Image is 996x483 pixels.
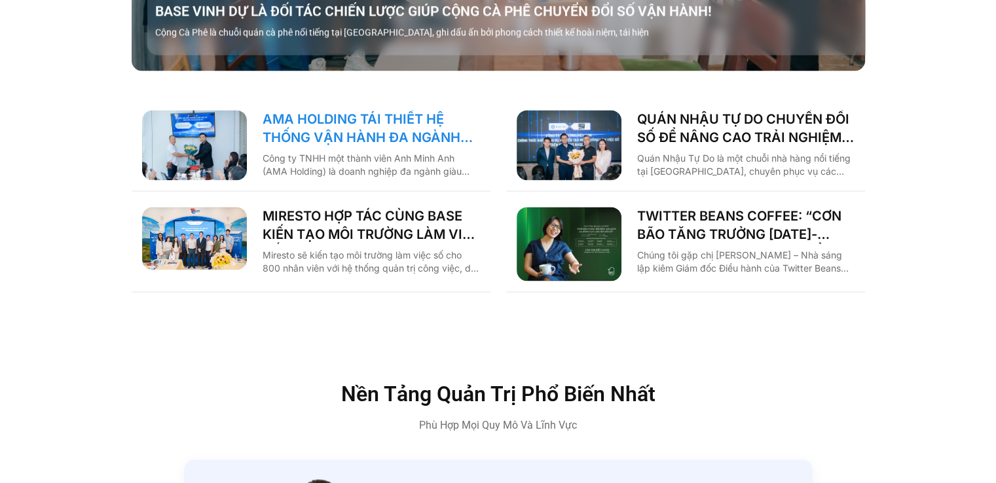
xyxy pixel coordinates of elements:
[263,207,480,243] a: MIRESTO HỢP TÁC CÙNG BASE KIẾN TẠO MÔI TRƯỜNG LÀM VIỆC SỐ
[637,152,855,178] p: Quán Nhậu Tự Do là một chuỗi nhà hàng nổi tiếng tại [GEOGRAPHIC_DATA], chuyên phục vụ các món nhậ...
[142,207,247,270] img: miresto kiến tạo môi trường làm việc số cùng base.vn
[637,207,855,243] a: TWITTER BEANS COFFEE: “CƠN BÃO TĂNG TRƯỞNG [DATE]-[DATE] LÀ ĐỘNG LỰC CHUYỂN ĐỔI SỐ”
[155,26,873,39] p: Cộng Cà Phê là chuỗi quán cà phê nổi tiếng tại [GEOGRAPHIC_DATA], ghi dấu ấn bởi phong cách thiết...
[155,2,873,20] a: BASE VINH DỰ LÀ ĐỐI TÁC CHIẾN LƯỢC GIÚP CỘNG CÀ PHÊ CHUYỂN ĐỔI SỐ VẬN HÀNH!
[263,152,480,178] p: Công ty TNHH một thành viên Anh Minh Anh (AMA Holding) là doanh nghiệp đa ngành giàu tiềm lực, ho...
[220,418,777,433] p: Phù Hợp Mọi Quy Mô Và Lĩnh Vực
[637,110,855,147] a: QUÁN NHẬU TỰ DO CHUYỂN ĐỔI SỐ ĐỂ NÂNG CAO TRẢI NGHIỆM CHO 1000 NHÂN SỰ
[263,110,480,147] a: AMA HOLDING TÁI THIẾT HỆ THỐNG VẬN HÀNH ĐA NGÀNH CÙNG [DOMAIN_NAME]
[637,249,855,275] p: Chúng tôi gặp chị [PERSON_NAME] – Nhà sáng lập kiêm Giám đốc Điều hành của Twitter Beans Coffee t...
[220,384,777,404] h2: Nền Tảng Quản Trị Phổ Biến Nhất
[263,249,480,275] p: Miresto sẽ kiến tạo môi trường làm việc số cho 800 nhân viên với hệ thống quản trị công việc, dự ...
[142,207,247,281] a: miresto kiến tạo môi trường làm việc số cùng base.vn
